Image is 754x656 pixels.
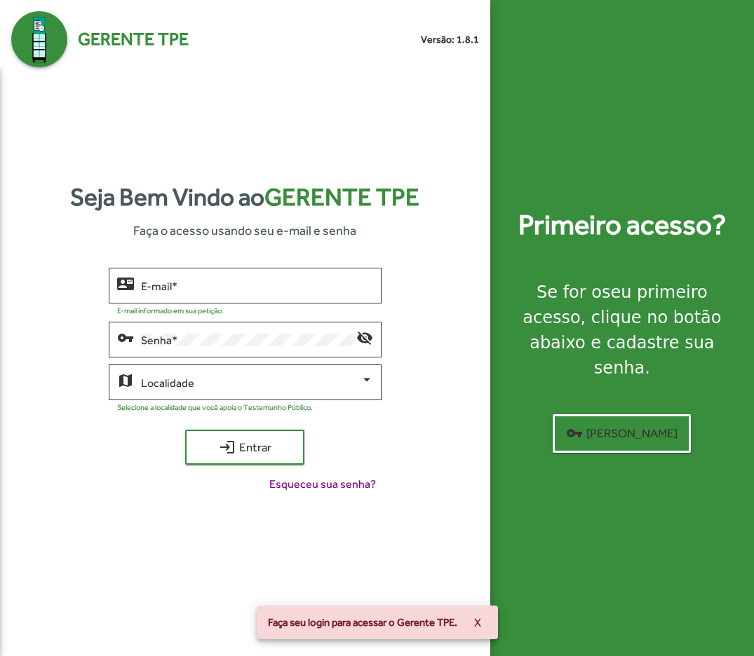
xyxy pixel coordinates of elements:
mat-icon: contact_mail [117,275,134,292]
mat-icon: vpn_key [566,425,583,442]
strong: Seja Bem Vindo ao [70,179,419,216]
span: Gerente TPE [264,183,419,211]
span: Esqueceu sua senha? [269,476,376,493]
div: Se for o , clique no botão abaixo e cadastre sua senha. [507,280,737,381]
small: Versão: 1.8.1 [421,32,479,47]
button: X [463,610,492,635]
mat-hint: Selecione a localidade que você apoia o Testemunho Público. [117,403,313,411]
mat-icon: vpn_key [117,329,134,346]
strong: seu primeiro acesso [523,282,707,327]
span: Faça seu login para acessar o Gerente TPE. [268,615,457,629]
mat-icon: login [219,439,236,456]
img: Logo Gerente [11,11,67,67]
span: Gerente TPE [78,26,189,53]
span: Faça o acesso usando seu e-mail e senha [133,221,356,240]
mat-icon: visibility_off [356,329,373,346]
span: X [474,610,481,635]
span: [PERSON_NAME] [566,421,678,446]
button: Entrar [185,430,304,465]
strong: Primeiro acesso? [518,204,726,246]
mat-icon: map [117,371,134,388]
button: [PERSON_NAME] [553,414,691,453]
mat-hint: E-mail informado em sua petição. [117,306,224,315]
span: Entrar [198,435,292,460]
